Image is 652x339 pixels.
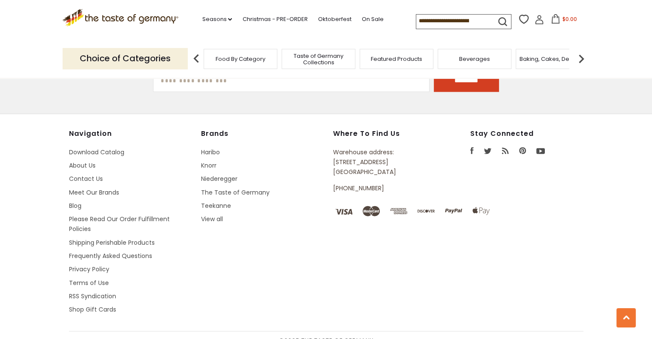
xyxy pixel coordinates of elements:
h4: Stay Connected [470,129,583,138]
a: Taste of Germany Collections [284,53,353,66]
a: Christmas - PRE-ORDER [242,15,307,24]
a: Download Catalog [69,147,124,156]
a: Privacy Policy [69,264,109,273]
a: Seasons [202,15,232,24]
a: Niederegger [201,174,237,183]
a: Beverages [459,56,490,62]
a: Please Read Our Order Fulfillment Policies [69,214,170,233]
p: Choice of Categories [63,48,188,69]
a: Teekanne [201,201,231,210]
p: [PHONE_NUMBER] [333,183,431,193]
a: Terms of Use [69,278,109,287]
a: View all [201,214,223,223]
a: On Sale [361,15,383,24]
a: About Us [69,161,96,169]
button: $0.00 [546,14,582,27]
a: Haribo [201,147,220,156]
a: Frequently Asked Questions [69,251,152,260]
a: Shipping Perishable Products [69,238,155,246]
h4: Where to find us [333,129,431,138]
span: $0.00 [562,15,577,23]
a: Contact Us [69,174,103,183]
a: Blog [69,201,81,210]
a: Food By Category [216,56,265,62]
a: The Taste of Germany [201,188,270,196]
a: RSS Syndication [69,291,116,300]
a: Baking, Cakes, Desserts [520,56,586,62]
a: Meet Our Brands [69,188,119,196]
a: Featured Products [371,56,422,62]
p: Warehouse address: [STREET_ADDRESS] [GEOGRAPHIC_DATA] [333,147,431,177]
h4: Navigation [69,129,192,138]
a: Shop Gift Cards [69,305,116,313]
h4: Brands [201,129,324,138]
a: Knorr [201,161,216,169]
a: Oktoberfest [318,15,351,24]
img: next arrow [573,50,590,67]
img: previous arrow [188,50,205,67]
